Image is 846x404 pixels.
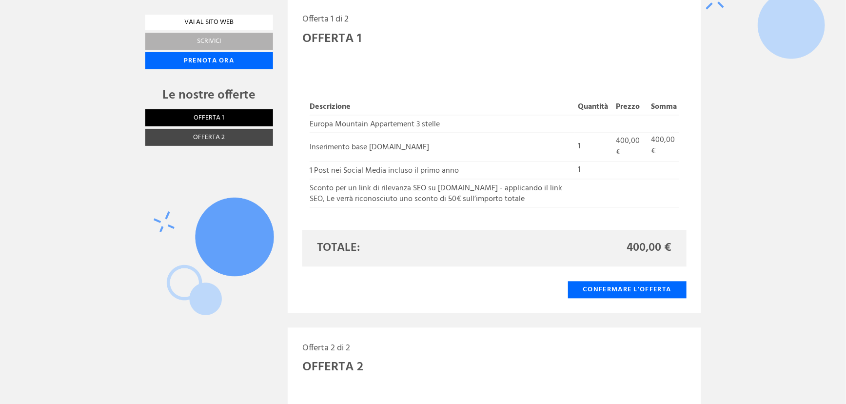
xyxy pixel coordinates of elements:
td: Inserimento base [DOMAIN_NAME] [310,133,574,162]
td: 1 [574,162,612,179]
span: Offerta 2 di 2 [302,342,350,356]
span: Offerta 1 [194,112,224,123]
span: 400,00 € [627,240,672,257]
td: 1 Post nei Social Media incluso il primo anno [310,162,574,179]
span: Offerta 2 [193,132,225,143]
td: Sconto per un link di rilevanza SEO su [DOMAIN_NAME] - applicando il link SEO, Le verrà riconosci... [310,179,574,208]
td: 400,00 € [647,133,679,162]
th: Prezzo [612,100,647,115]
td: 1 [574,133,612,162]
div: Le nostre offerte [145,86,273,104]
div: Offerta 2 [302,359,363,377]
a: Vai al sito web [145,15,273,30]
span: 400,00 € [616,135,640,159]
th: Descrizione [310,100,574,115]
th: Somma [647,100,679,115]
div: Offerta 1 [302,30,361,48]
td: Europa Mountain Appartement 3 stelle [310,116,574,133]
th: Quantità [574,100,612,115]
a: Scrivici [145,33,273,50]
div: Totale: [310,240,494,257]
a: Prenota ora [145,52,273,69]
span: Offerta 1 di 2 [302,13,349,27]
a: Confermare l'offerta [568,282,687,299]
